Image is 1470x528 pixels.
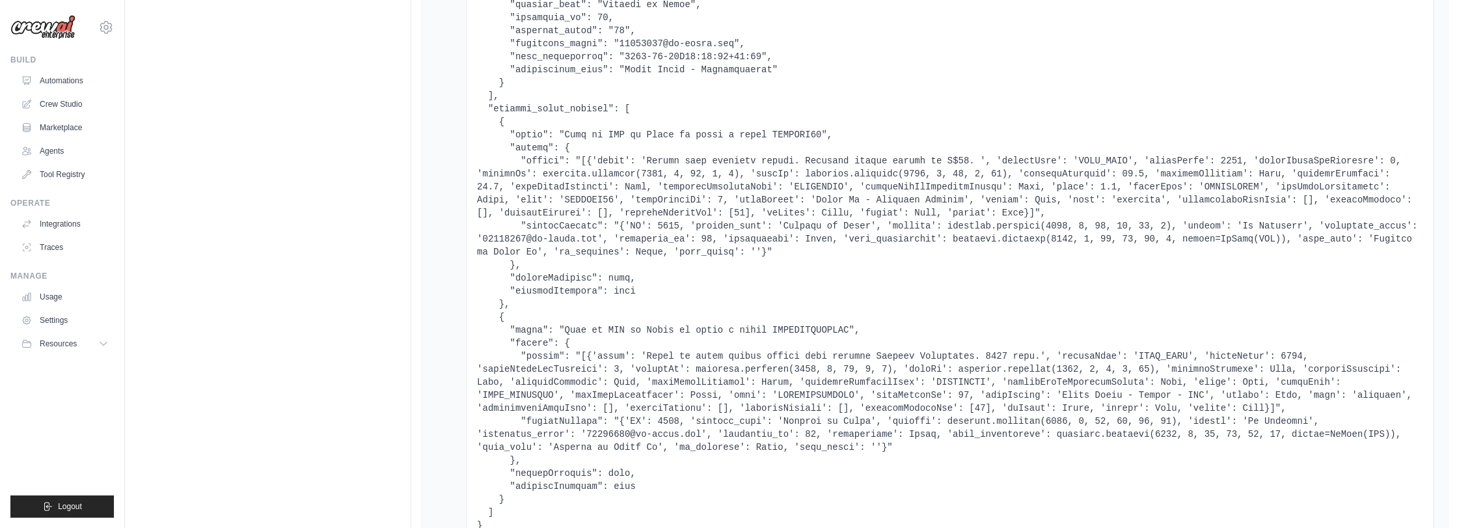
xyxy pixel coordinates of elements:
[1405,465,1470,528] iframe: Chat Widget
[16,94,114,115] a: Crew Studio
[16,310,114,331] a: Settings
[16,286,114,307] a: Usage
[16,141,114,161] a: Agents
[58,501,82,512] span: Logout
[1405,465,1470,528] div: Widget de chat
[16,333,114,354] button: Resources
[10,55,114,65] div: Build
[16,70,114,91] a: Automations
[10,271,114,281] div: Manage
[16,214,114,234] a: Integrations
[40,339,77,349] span: Resources
[10,198,114,208] div: Operate
[16,164,114,185] a: Tool Registry
[16,237,114,258] a: Traces
[10,495,114,518] button: Logout
[10,15,75,40] img: Logo
[16,117,114,138] a: Marketplace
